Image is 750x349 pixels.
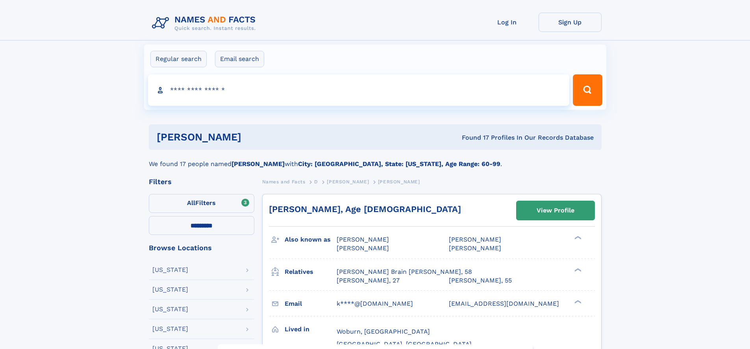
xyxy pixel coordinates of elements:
[449,244,501,252] span: [PERSON_NAME]
[314,177,318,187] a: D
[269,204,461,214] a: [PERSON_NAME], Age [DEMOGRAPHIC_DATA]
[157,132,352,142] h1: [PERSON_NAME]
[337,276,400,285] a: [PERSON_NAME], 27
[285,265,337,279] h3: Relatives
[337,328,430,335] span: Woburn, [GEOGRAPHIC_DATA]
[352,133,594,142] div: Found 17 Profiles In Our Records Database
[573,74,602,106] button: Search Button
[149,13,262,34] img: Logo Names and Facts
[337,340,472,348] span: [GEOGRAPHIC_DATA], [GEOGRAPHIC_DATA]
[337,268,472,276] a: [PERSON_NAME] Brain [PERSON_NAME], 58
[378,179,420,185] span: [PERSON_NAME]
[285,323,337,336] h3: Lived in
[152,326,188,332] div: [US_STATE]
[152,286,188,293] div: [US_STATE]
[572,267,582,272] div: ❯
[476,13,539,32] a: Log In
[215,51,264,67] label: Email search
[152,306,188,312] div: [US_STATE]
[539,13,602,32] a: Sign Up
[149,194,254,213] label: Filters
[572,299,582,304] div: ❯
[148,74,570,106] input: search input
[262,177,306,187] a: Names and Facts
[150,51,207,67] label: Regular search
[337,236,389,243] span: [PERSON_NAME]
[149,150,602,169] div: We found 17 people named with .
[572,235,582,240] div: ❯
[285,297,337,310] h3: Email
[449,300,559,307] span: [EMAIL_ADDRESS][DOMAIN_NAME]
[517,201,594,220] a: View Profile
[149,178,254,185] div: Filters
[298,160,500,168] b: City: [GEOGRAPHIC_DATA], State: [US_STATE], Age Range: 60-99
[149,244,254,251] div: Browse Locations
[449,276,512,285] a: [PERSON_NAME], 55
[152,267,188,273] div: [US_STATE]
[285,233,337,246] h3: Also known as
[187,199,195,207] span: All
[231,160,285,168] b: [PERSON_NAME]
[537,201,574,220] div: View Profile
[449,236,501,243] span: [PERSON_NAME]
[337,244,389,252] span: [PERSON_NAME]
[314,179,318,185] span: D
[327,179,369,185] span: [PERSON_NAME]
[327,177,369,187] a: [PERSON_NAME]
